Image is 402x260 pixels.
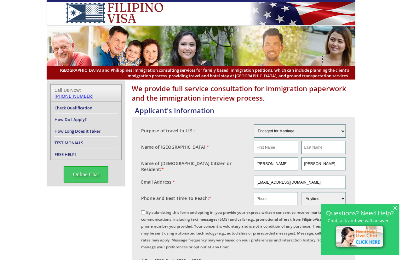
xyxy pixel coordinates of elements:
[141,144,209,150] label: Name of [GEOGRAPHIC_DATA]:
[64,166,109,183] span: Online Chat
[55,93,94,99] a: [PHONE_NUMBER]
[301,157,346,170] input: Last Name
[141,179,175,185] label: Email Address:
[141,160,248,172] label: Name of [DEMOGRAPHIC_DATA] Citizen or Resident:
[55,87,118,99] div: Call Us Now:
[333,223,387,251] img: live-chat-icon.png
[55,128,100,134] a: How Long Does it Take?
[53,67,349,79] span: [GEOGRAPHIC_DATA] and Philippines immigration consulting services for family based immigration pe...
[141,195,211,201] label: Phone and Best Time To Reach:
[55,117,87,122] a: How Do I Apply?
[254,157,298,170] input: First Name
[132,84,355,102] h1: We provide full service consultation for immigration paperwork and the immigration interview proc...
[302,192,346,205] select: Phone and Best Reach Time are required.
[254,192,298,205] input: Phone
[301,141,346,154] input: Last Name
[393,205,397,210] span: ×
[254,141,298,154] input: First Name
[135,106,355,115] h4: Applicant's Information
[55,105,92,111] a: Check Qualification
[324,210,396,216] h2: Questions? Need Help?
[141,128,195,134] label: Purpose of travel to U.S.:
[141,210,145,214] input: By submitting this form and opting in, you provide your express written consent to receive market...
[55,140,83,146] a: TESTIMONIALS
[254,176,346,189] input: Email Address
[55,152,76,157] a: FREE HELP!
[324,218,396,223] p: Chat, ask and we will answer...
